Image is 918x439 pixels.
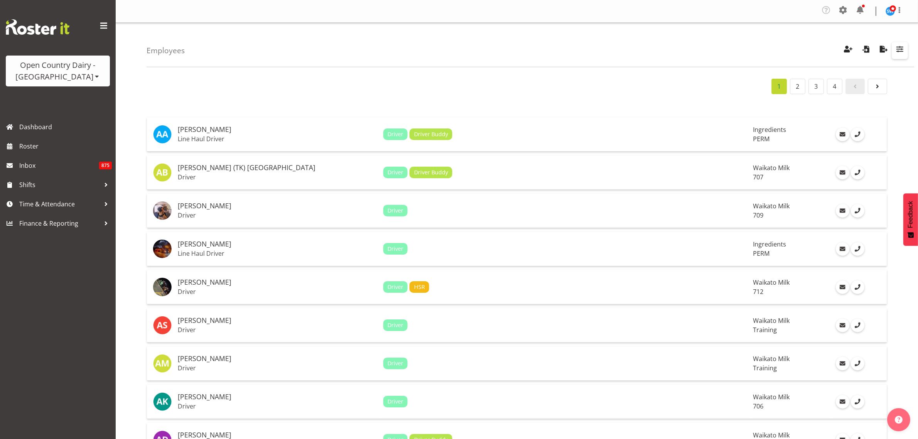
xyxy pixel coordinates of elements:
[387,283,403,291] span: Driver
[178,164,377,172] h5: [PERSON_NAME] (TK) [GEOGRAPHIC_DATA]
[387,397,403,406] span: Driver
[19,160,99,171] span: Inbox
[19,198,100,210] span: Time & Attendance
[153,278,172,296] img: amrik-singh03ac6be936c81c43ac146ad11541ec6c.png
[414,283,425,291] span: HSR
[836,357,849,370] a: Email Employee
[836,280,849,294] a: Email Employee
[153,201,172,220] img: alex-barclayd877fa5d6d91228f431b11d7c95ff4e8.png
[178,173,377,181] p: Driver
[414,168,448,177] span: Driver Buddy
[153,392,172,411] img: andrew-kearns11239.jpg
[19,140,112,152] span: Roster
[851,128,864,141] a: Call Employee
[153,316,172,334] img: andre-syben11918.jpg
[836,204,849,218] a: Email Employee
[753,326,777,334] span: Training
[753,287,764,296] span: 712
[178,402,377,410] p: Driver
[858,42,874,59] button: Import Employees
[907,201,914,228] span: Feedback
[753,240,787,248] span: Ingredients
[178,326,377,334] p: Driver
[153,354,172,373] img: andrew-murphy11919.jpg
[809,79,824,94] a: Page 3.
[895,416,903,424] img: help-xxl-2.png
[153,240,172,258] img: amba-swann7ed9d8112a71dfd9dade164ec80c2a42.png
[178,317,377,324] h5: [PERSON_NAME]
[753,125,787,134] span: Ingredients
[892,42,908,59] button: Filter Employees
[790,79,805,94] a: Page 2.
[13,59,102,83] div: Open Country Dairy - [GEOGRAPHIC_DATA]
[414,130,448,138] span: Driver Buddy
[387,245,403,253] span: Driver
[851,204,864,218] a: Call Employee
[387,321,403,329] span: Driver
[851,357,864,370] a: Call Employee
[19,218,100,229] span: Finance & Reporting
[153,163,172,182] img: alan-bedford8161.jpg
[851,319,864,332] a: Call Employee
[147,46,185,55] h4: Employees
[19,179,100,191] span: Shifts
[846,79,865,94] a: Page 0.
[851,242,864,256] a: Call Employee
[178,240,377,248] h5: [PERSON_NAME]
[840,42,856,59] button: Create Employees
[753,278,790,287] span: Waikato Milk
[753,135,770,143] span: PERM
[753,173,764,181] span: 707
[836,395,849,409] a: Email Employee
[753,316,790,325] span: Waikato Milk
[178,288,377,295] p: Driver
[178,250,377,257] p: Line Haul Driver
[753,202,790,210] span: Waikato Milk
[753,364,777,372] span: Training
[19,121,112,133] span: Dashboard
[753,393,790,401] span: Waikato Milk
[836,319,849,332] a: Email Employee
[99,162,112,169] span: 875
[178,393,377,401] h5: [PERSON_NAME]
[836,166,849,179] a: Email Employee
[851,166,864,179] a: Call Employee
[178,126,377,133] h5: [PERSON_NAME]
[753,355,790,363] span: Waikato Milk
[178,355,377,363] h5: [PERSON_NAME]
[178,135,377,143] p: Line Haul Driver
[851,395,864,409] a: Call Employee
[876,42,892,59] button: Export Employees
[6,19,69,35] img: Rosterit website logo
[178,211,377,219] p: Driver
[387,168,403,177] span: Driver
[903,193,918,246] button: Feedback - Show survey
[178,431,377,439] h5: [PERSON_NAME]
[387,359,403,368] span: Driver
[851,280,864,294] a: Call Employee
[868,79,887,94] a: Page 2.
[178,202,377,210] h5: [PERSON_NAME]
[836,242,849,256] a: Email Employee
[387,206,403,215] span: Driver
[178,279,377,286] h5: [PERSON_NAME]
[753,249,770,258] span: PERM
[836,128,849,141] a: Email Employee
[753,402,764,410] span: 706
[153,125,172,144] img: abhilash-antony8160.jpg
[753,164,790,172] span: Waikato Milk
[387,130,403,138] span: Driver
[827,79,842,94] a: Page 4.
[178,364,377,372] p: Driver
[753,211,764,219] span: 709
[886,7,895,16] img: steve-webb8258.jpg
